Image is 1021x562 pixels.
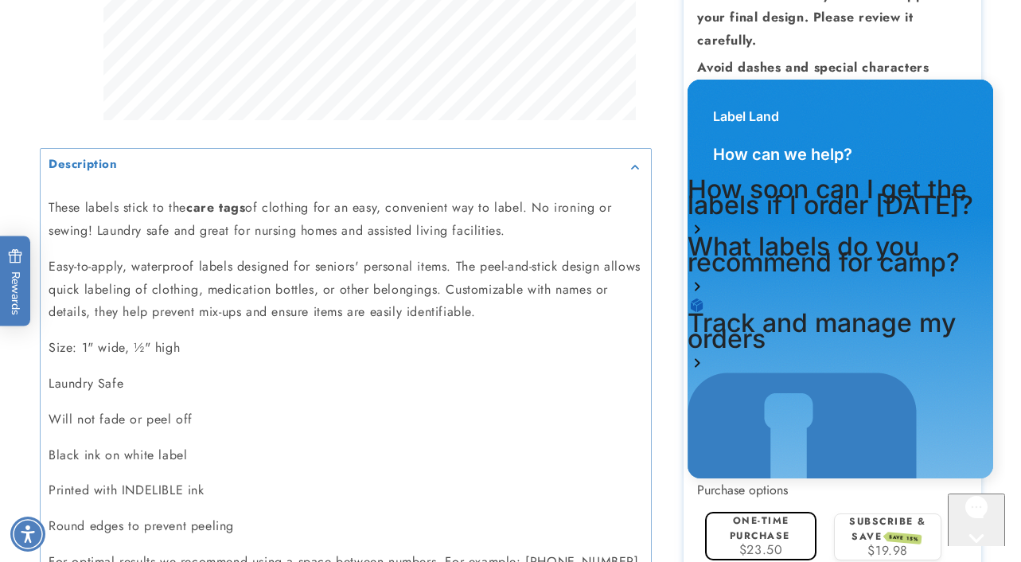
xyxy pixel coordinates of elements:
[49,256,643,324] p: Easy-to-apply, waterproof labels designed for seniors' personal items. The peel-and-stick design ...
[739,541,783,559] span: $23.50
[8,249,23,315] span: Rewards
[49,444,643,467] p: Black ink on white label
[49,337,643,360] p: Size: 1" wide, ½" high
[887,532,922,544] span: SAVE 15%
[49,197,643,243] p: These labels stick to the of clothing for an easy, convenient way to label. No ironing or sewing!...
[948,494,1005,546] iframe: Gorgias live chat messenger
[10,517,45,552] div: Accessibility Menu
[697,58,964,100] strong: Avoid dashes and special characters because they don’t print clearly on labels.
[49,373,643,396] p: Laundry Safe
[49,515,643,538] p: Round edges to prevent peeling
[730,513,790,543] label: One-time purchase
[49,408,643,431] p: Will not fade or peel off
[676,72,1005,490] iframe: Gorgias live chat window
[867,541,908,560] span: $19.98
[186,198,245,217] strong: care tags
[12,301,241,530] img: Label Land
[41,149,651,185] summary: Description
[49,479,643,502] p: Printed with INDELIBLE ink
[49,157,118,173] h2: Description
[849,514,926,544] label: Subscribe & save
